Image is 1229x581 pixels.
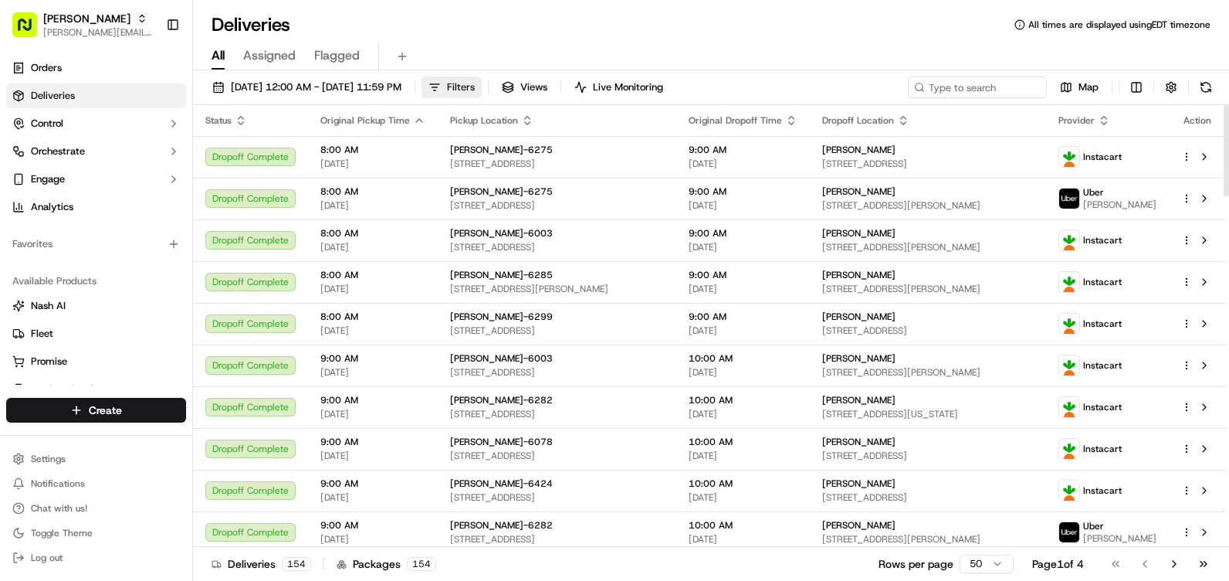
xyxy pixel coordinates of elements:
[6,547,186,569] button: Log out
[6,498,186,519] button: Chat with us!
[567,76,670,98] button: Live Monitoring
[320,394,425,406] span: 9:00 AM
[320,436,425,448] span: 9:00 AM
[689,283,797,295] span: [DATE]
[31,477,85,490] span: Notifications
[1059,439,1079,459] img: profile_instacart_ahold_partner.png
[450,408,664,420] span: [STREET_ADDRESS]
[6,111,186,136] button: Control
[205,114,232,127] span: Status
[212,12,290,37] h1: Deliveries
[450,114,518,127] span: Pickup Location
[6,139,186,164] button: Orchestrate
[43,11,130,26] button: [PERSON_NAME]
[1032,556,1084,572] div: Page 1 of 4
[89,403,122,418] span: Create
[15,62,281,87] p: Welcome 👋
[447,80,475,94] span: Filters
[320,352,425,365] span: 9:00 AM
[689,311,797,323] span: 9:00 AM
[1059,522,1079,542] img: profile_uber_ahold_partner.png
[12,299,180,313] a: Nash AI
[15,148,43,175] img: 1736555255976-a54dd68f-1ca7-489b-9aae-adbdc363a1c4
[6,522,186,544] button: Toggle Theme
[31,355,67,369] span: Promise
[1059,481,1079,501] img: profile_instacart_ahold_partner.png
[154,262,187,274] span: Pylon
[6,56,186,80] a: Orders
[31,382,105,396] span: Product Catalog
[450,491,664,504] span: [STREET_ADDRESS]
[689,408,797,420] span: [DATE]
[6,83,186,108] a: Deliveries
[12,327,180,341] a: Fleet
[450,519,553,532] span: [PERSON_NAME]-6282
[212,46,225,65] span: All
[314,46,360,65] span: Flagged
[15,226,28,238] div: 📗
[520,80,547,94] span: Views
[320,311,425,323] span: 8:00 AM
[450,324,664,337] span: [STREET_ADDRESS]
[879,556,953,572] p: Rows per page
[6,398,186,423] button: Create
[689,199,797,212] span: [DATE]
[822,283,1034,295] span: [STREET_ADDRESS][PERSON_NAME]
[31,117,63,131] span: Control
[15,15,46,46] img: Nash
[1083,234,1122,246] span: Instacart
[689,450,797,462] span: [DATE]
[31,172,65,186] span: Engage
[6,294,186,318] button: Nash AI
[422,76,482,98] button: Filters
[407,557,436,571] div: 154
[689,185,797,198] span: 9:00 AM
[822,477,896,490] span: [PERSON_NAME]
[31,224,118,240] span: Knowledge Base
[822,491,1034,504] span: [STREET_ADDRESS]
[822,227,896,240] span: [PERSON_NAME]
[31,502,87,515] span: Chat with us!
[689,366,797,379] span: [DATE]
[450,477,553,490] span: [PERSON_NAME]-6424
[822,324,1034,337] span: [STREET_ADDRESS]
[450,227,553,240] span: [PERSON_NAME]-6003
[130,226,143,238] div: 💻
[689,436,797,448] span: 10:00 AM
[689,269,797,281] span: 9:00 AM
[908,76,1047,98] input: Type to search
[822,199,1034,212] span: [STREET_ADDRESS][PERSON_NAME]
[40,100,278,116] input: Got a question? Start typing here...
[31,527,93,539] span: Toggle Theme
[822,519,896,532] span: [PERSON_NAME]
[1053,76,1105,98] button: Map
[1078,80,1099,94] span: Map
[822,114,894,127] span: Dropoff Location
[43,26,154,39] button: [PERSON_NAME][EMAIL_ADDRESS][PERSON_NAME][DOMAIN_NAME]
[320,366,425,379] span: [DATE]
[822,269,896,281] span: [PERSON_NAME]
[1083,276,1122,288] span: Instacart
[6,195,186,219] a: Analytics
[822,450,1034,462] span: [STREET_ADDRESS]
[822,241,1034,253] span: [STREET_ADDRESS][PERSON_NAME]
[450,436,553,448] span: [PERSON_NAME]-6078
[1083,484,1122,497] span: Instacart
[320,144,425,156] span: 8:00 AM
[1028,19,1210,31] span: All times are displayed using EDT timezone
[124,218,254,246] a: 💻API Documentation
[822,144,896,156] span: [PERSON_NAME]
[1059,272,1079,292] img: profile_instacart_ahold_partner.png
[1083,532,1156,545] span: [PERSON_NAME]
[205,76,408,98] button: [DATE] 12:00 AM - [DATE] 11:59 PM
[262,152,281,171] button: Start new chat
[282,557,311,571] div: 154
[212,556,311,572] div: Deliveries
[109,261,187,274] a: Powered byPylon
[31,144,85,158] span: Orchestrate
[31,299,66,313] span: Nash AI
[495,76,554,98] button: Views
[31,200,73,214] span: Analytics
